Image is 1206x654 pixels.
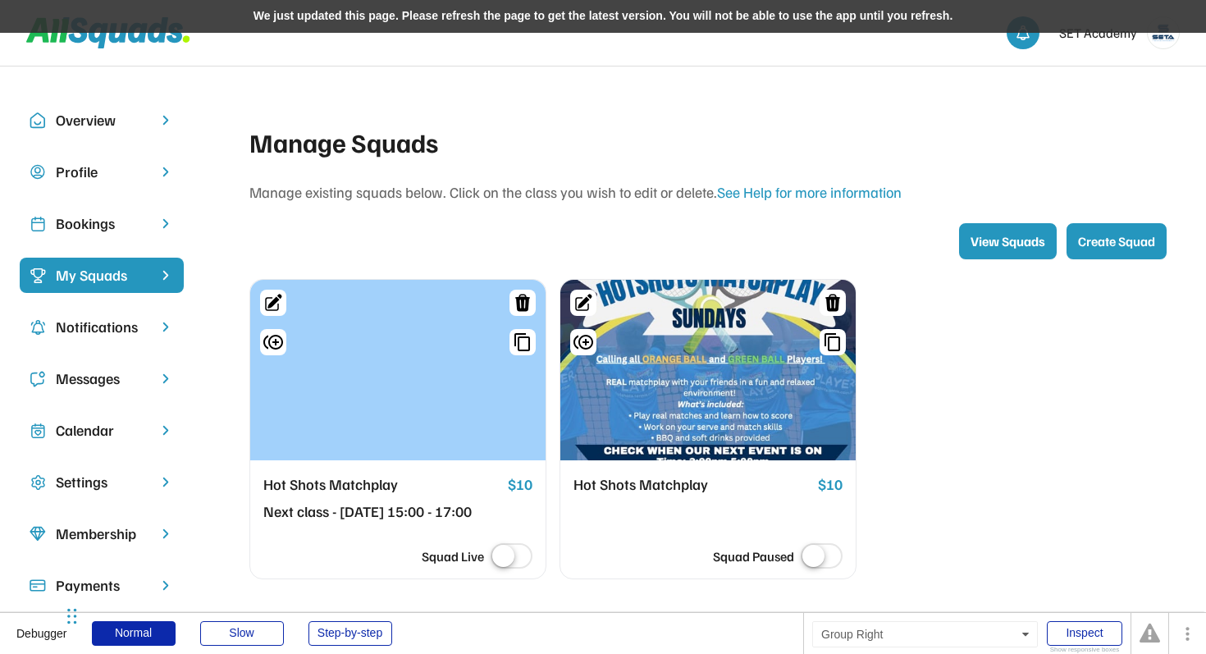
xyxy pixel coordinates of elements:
img: chevron-right.svg [158,319,174,335]
img: chevron-right.svg [158,578,174,593]
div: Slow [200,621,284,646]
img: chevron-right%20copy%203.svg [158,268,174,283]
div: Bookings [56,213,148,235]
img: Icon%20%2823%29.svg [30,268,46,284]
img: Icon%20copy%207.svg [30,423,46,439]
img: chevron-right.svg [158,474,174,490]
div: Calendar [56,419,148,441]
img: chevron-right.svg [158,216,174,231]
img: Icon%20copy%208.svg [30,526,46,542]
img: Icon%20copy%204.svg [30,319,46,336]
img: chevron-right.svg [158,371,174,386]
div: Membership [56,523,148,545]
div: Settings [56,471,148,493]
div: Manage existing squads below. Click on the class you wish to edit or delete. [249,181,1167,204]
div: Notifications [56,316,148,338]
button: Create Squad [1067,223,1167,259]
img: chevron-right.svg [158,423,174,438]
img: Icon%20copy%2016.svg [30,474,46,491]
div: Show responsive boxes [1047,647,1122,653]
img: chevron-right.svg [158,526,174,542]
img: Icon%20copy%205.svg [30,371,46,387]
div: Step-by-step [308,621,392,646]
div: Messages [56,368,148,390]
div: Inspect [1047,621,1122,646]
div: SET Academy [1059,23,1137,43]
a: See Help for more information [717,183,902,201]
div: Next class - [DATE] 15:00 - 17:00 [263,501,501,524]
div: Manage Squads [249,122,1167,162]
div: Normal [92,621,176,646]
img: Icon%20copy%2010.svg [30,112,46,129]
div: Overview [56,109,148,131]
div: My Squads [56,264,148,286]
div: Hot Shots Matchplay [263,473,501,496]
div: $10 [818,473,843,496]
div: Squad Paused [713,547,794,566]
img: bell-03%20%281%29.svg [1015,25,1031,41]
img: Icon%20copy%202.svg [30,216,46,232]
div: Hot Shots Matchplay [573,473,811,496]
div: Profile [56,161,148,183]
div: Group Right [812,621,1038,647]
button: View Squads [959,223,1057,259]
div: Squad Live [422,547,484,566]
div: Payments [56,574,148,597]
div: $10 [508,473,532,496]
img: chevron-right.svg [158,164,174,180]
img: chevron-right.svg [158,112,174,128]
img: user-circle.svg [30,164,46,181]
img: SETA%20new%20logo%20blue.png [1148,17,1179,48]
